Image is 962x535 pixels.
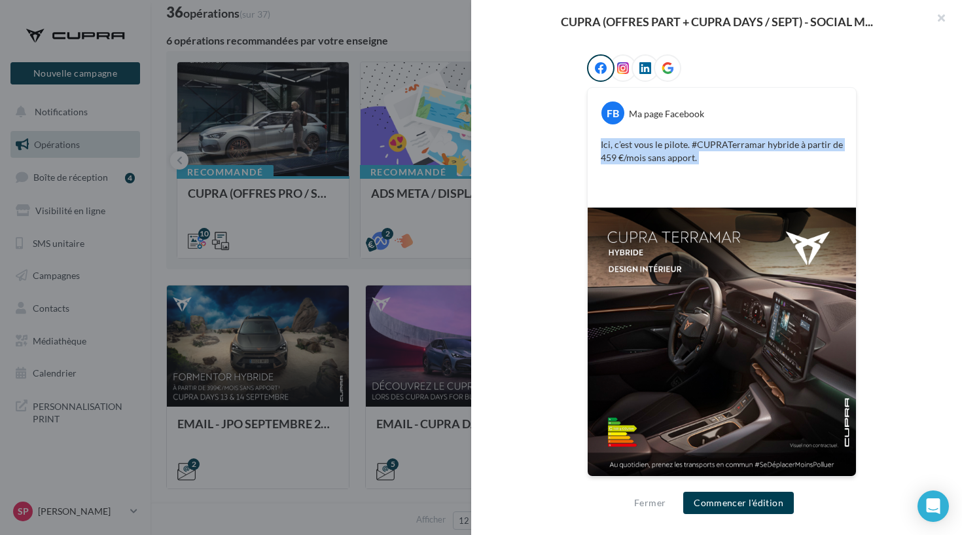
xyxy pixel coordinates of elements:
div: FB [601,101,624,124]
div: La prévisualisation est non-contractuelle [587,477,857,494]
span: CUPRA (OFFRES PART + CUPRA DAYS / SEPT) - SOCIAL M... [561,16,873,28]
div: Ma page Facebook [629,107,704,120]
p: Ici, c’est vous le pilote. #CUPRATerramar hybride à partir de 459 €/mois sans apport.​ ​ [601,138,843,191]
button: Commencer l'édition [683,492,794,514]
div: Open Intercom Messenger [917,490,949,522]
button: Fermer [629,495,671,511]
